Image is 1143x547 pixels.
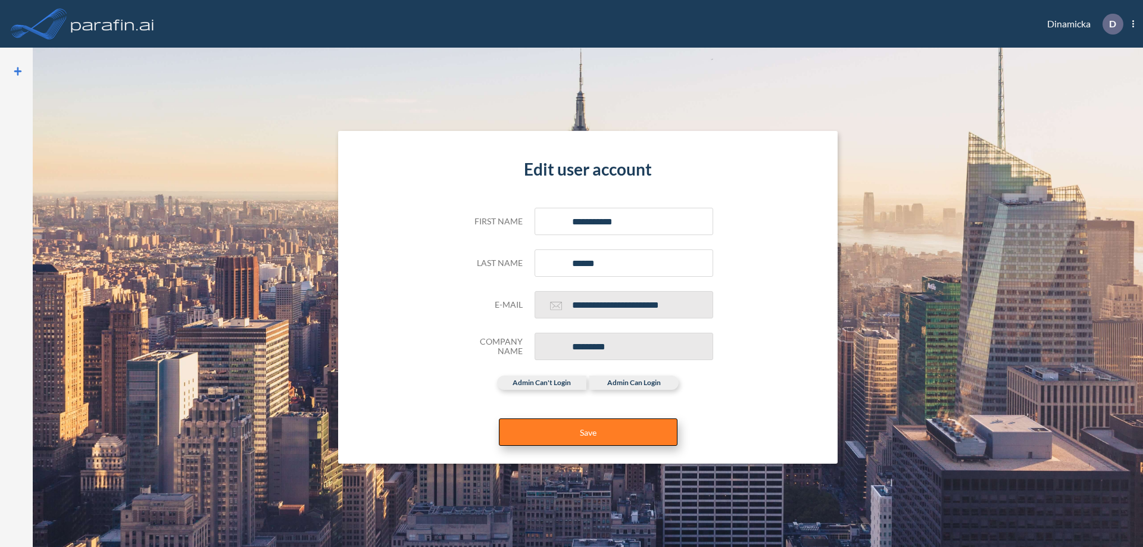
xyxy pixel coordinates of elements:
[1109,18,1116,29] p: D
[589,376,679,390] label: admin can login
[499,418,677,446] button: Save
[1029,14,1134,35] div: Dinamicka
[497,376,586,390] label: admin can't login
[68,12,157,36] img: logo
[463,160,713,180] h4: Edit user account
[463,258,523,268] h5: Last name
[463,300,523,310] h5: E-mail
[463,337,523,357] h5: Company Name
[463,217,523,227] h5: First name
